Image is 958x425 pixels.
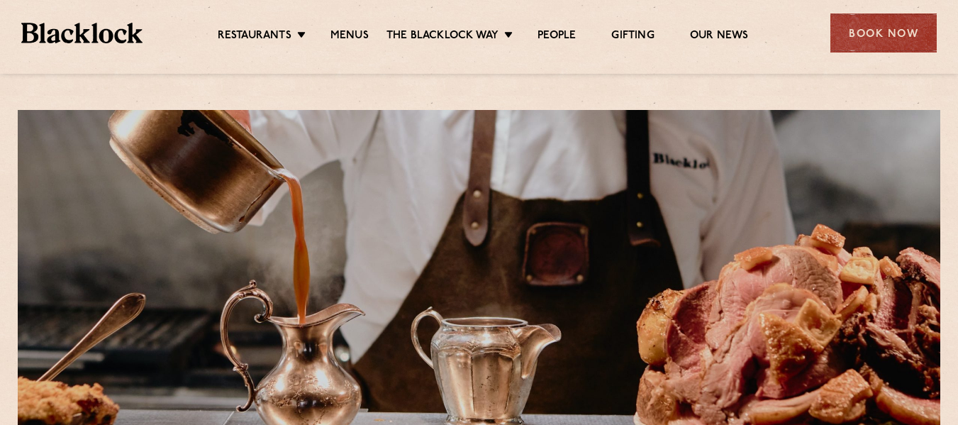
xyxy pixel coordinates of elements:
[386,29,499,45] a: The Blacklock Way
[21,23,143,43] img: BL_Textured_Logo-footer-cropped.svg
[611,29,654,45] a: Gifting
[830,13,937,53] div: Book Now
[538,29,576,45] a: People
[330,29,369,45] a: Menus
[690,29,749,45] a: Our News
[218,29,291,45] a: Restaurants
